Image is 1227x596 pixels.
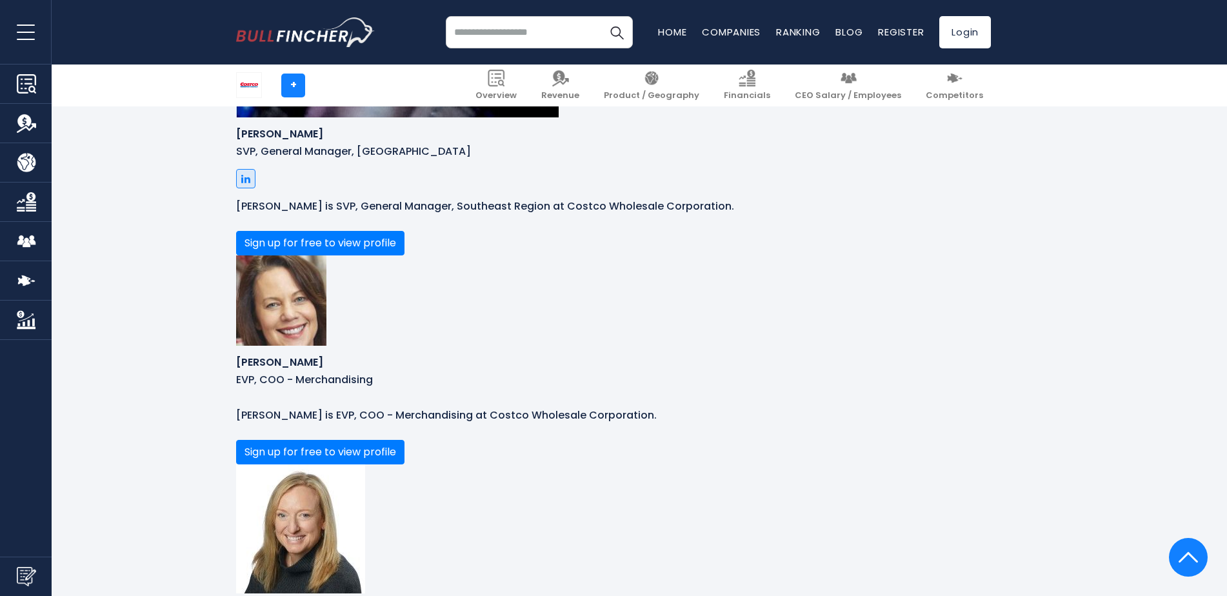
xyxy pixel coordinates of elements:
img: Claudine Adamo [236,255,326,346]
a: Go to homepage [236,17,375,47]
h6: [PERSON_NAME] [236,128,991,140]
span: Competitors [926,90,983,101]
a: Product / Geography [596,65,707,106]
img: bullfincher logo [236,17,375,47]
a: Companies [702,25,761,39]
a: Revenue [534,65,587,106]
span: Financials [724,90,770,101]
a: Blog [835,25,863,39]
span: CEO Salary / Employees [795,90,901,101]
a: Login [939,16,991,48]
a: CEO Salary / Employees [787,65,909,106]
span: Revenue [541,90,579,101]
h6: [PERSON_NAME] [236,356,991,368]
img: Sarah George [236,464,365,593]
button: Sign up for free to view profile [236,231,404,255]
a: Competitors [918,65,991,106]
p: EVP, COO - Merchandising [236,373,991,387]
button: Search [601,16,633,48]
a: Financials [716,65,778,106]
span: Product / Geography [604,90,699,101]
img: COST logo [237,73,261,97]
p: SVP, General Manager, [GEOGRAPHIC_DATA] [236,145,991,159]
a: Overview [468,65,524,106]
a: Ranking [776,25,820,39]
p: [PERSON_NAME] is SVP, General Manager, Southeast Region at Costco Wholesale Corporation. [236,199,991,214]
a: + [281,74,305,97]
p: [PERSON_NAME] is EVP, COO - Merchandising at Costco Wholesale Corporation. [236,408,991,423]
a: Home [658,25,686,39]
span: Overview [475,90,517,101]
a: Register [878,25,924,39]
button: Sign up for free to view profile [236,440,404,464]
